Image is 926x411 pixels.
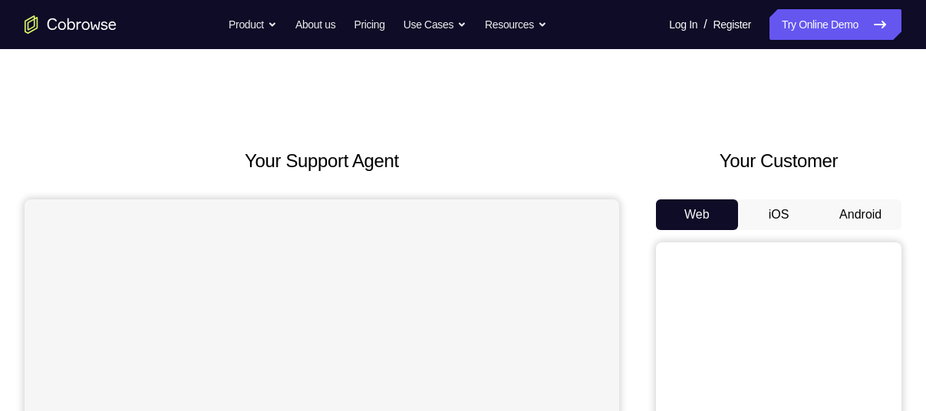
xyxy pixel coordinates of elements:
[404,9,466,40] button: Use Cases
[713,9,751,40] a: Register
[819,199,901,230] button: Android
[704,15,707,34] span: /
[295,9,335,40] a: About us
[354,9,384,40] a: Pricing
[738,199,820,230] button: iOS
[25,147,619,175] h2: Your Support Agent
[769,9,901,40] a: Try Online Demo
[669,9,697,40] a: Log In
[229,9,277,40] button: Product
[656,147,901,175] h2: Your Customer
[25,15,117,34] a: Go to the home page
[485,9,547,40] button: Resources
[656,199,738,230] button: Web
